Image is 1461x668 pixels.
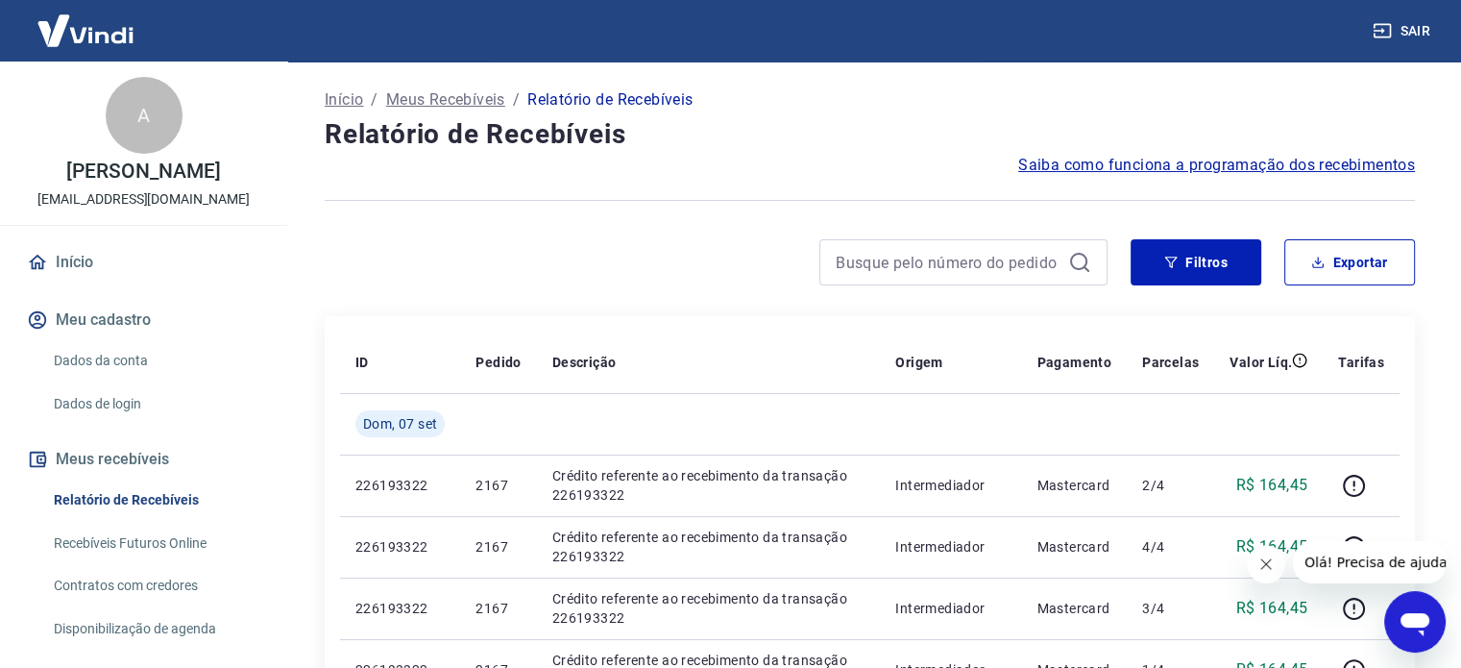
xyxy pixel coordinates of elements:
[46,524,264,563] a: Recebíveis Futuros Online
[1236,535,1308,558] p: R$ 164,45
[895,353,942,372] p: Origem
[1247,545,1285,583] iframe: Fechar mensagem
[386,88,505,111] a: Meus Recebíveis
[1236,597,1308,620] p: R$ 164,45
[895,476,1006,495] p: Intermediador
[46,481,264,520] a: Relatório de Recebíveis
[355,353,369,372] p: ID
[1230,353,1292,372] p: Valor Líq.
[46,384,264,424] a: Dados de login
[1142,353,1199,372] p: Parcelas
[355,476,445,495] p: 226193322
[1384,591,1446,653] iframe: Botão para abrir a janela de mensagens
[552,353,617,372] p: Descrição
[1142,476,1199,495] p: 2/4
[475,599,521,618] p: 2167
[1131,239,1261,285] button: Filtros
[1369,13,1438,49] button: Sair
[355,599,445,618] p: 226193322
[37,189,250,210] p: [EMAIL_ADDRESS][DOMAIN_NAME]
[895,599,1006,618] p: Intermediador
[1293,541,1446,583] iframe: Mensagem da empresa
[475,537,521,557] p: 2167
[527,88,693,111] p: Relatório de Recebíveis
[325,88,363,111] a: Início
[1338,353,1384,372] p: Tarifas
[836,248,1060,277] input: Busque pelo número do pedido
[23,438,264,481] button: Meus recebíveis
[325,115,1415,154] h4: Relatório de Recebíveis
[1036,476,1111,495] p: Mastercard
[1036,599,1111,618] p: Mastercard
[1018,154,1415,177] a: Saiba como funciona a programação dos recebimentos
[355,537,445,557] p: 226193322
[46,341,264,381] a: Dados da conta
[552,528,865,566] p: Crédito referente ao recebimento da transação 226193322
[106,77,183,154] div: A
[23,241,264,284] a: Início
[1284,239,1415,285] button: Exportar
[363,414,437,433] span: Dom, 07 set
[1236,474,1308,497] p: R$ 164,45
[1036,537,1111,557] p: Mastercard
[1142,537,1199,557] p: 4/4
[46,609,264,649] a: Disponibilização de agenda
[1142,599,1199,618] p: 3/4
[475,476,521,495] p: 2167
[552,589,865,628] p: Crédito referente ao recebimento da transação 226193322
[552,466,865,505] p: Crédito referente ao recebimento da transação 226193322
[371,88,377,111] p: /
[23,299,264,341] button: Meu cadastro
[23,1,148,60] img: Vindi
[895,537,1006,557] p: Intermediador
[66,161,220,182] p: [PERSON_NAME]
[475,353,521,372] p: Pedido
[46,566,264,606] a: Contratos com credores
[513,88,520,111] p: /
[12,13,161,29] span: Olá! Precisa de ajuda?
[1036,353,1111,372] p: Pagamento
